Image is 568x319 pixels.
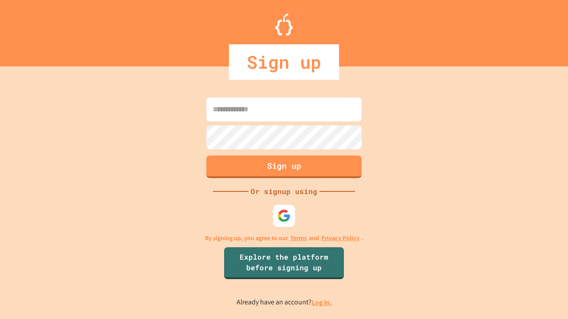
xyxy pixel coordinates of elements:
[275,13,293,35] img: Logo.svg
[312,298,332,307] a: Log in.
[277,209,291,222] img: google-icon.svg
[237,297,332,308] p: Already have an account?
[224,247,344,279] a: Explore the platform before signing up
[290,233,307,243] a: Terms
[321,233,359,243] a: Privacy Policy
[248,186,319,197] div: Or signup using
[229,44,339,80] div: Sign up
[205,233,363,243] p: By signing up, you agree to our and .
[206,156,362,178] button: Sign up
